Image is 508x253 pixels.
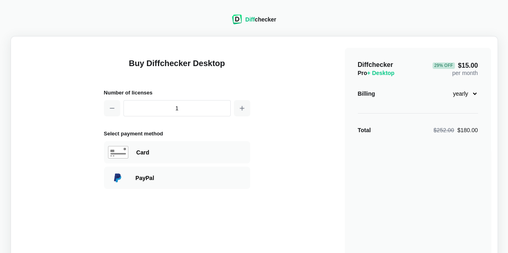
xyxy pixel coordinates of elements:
span: Diff [245,16,255,23]
div: Billing [358,90,375,98]
div: Paying with PayPal [136,174,246,182]
div: 29 % Off [432,62,454,69]
span: Pro [358,70,395,76]
img: Diffchecker logo [232,15,242,24]
h1: Buy Diffchecker Desktop [104,58,250,79]
strong: Total [358,127,371,133]
div: per month [432,61,478,77]
div: Paying with Card [136,148,246,157]
div: Paying with Card [104,141,250,163]
div: $180.00 [433,126,478,134]
span: + Desktop [367,70,394,76]
h2: Select payment method [104,129,250,138]
span: Diffchecker [358,61,393,68]
div: Paying with PayPal [104,167,250,189]
span: $252.00 [433,127,454,133]
a: Diffchecker logoDiffchecker [232,19,276,26]
h2: Number of licenses [104,88,250,97]
span: $15.00 [432,62,478,69]
div: checker [245,15,276,24]
input: 1 [123,100,231,116]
